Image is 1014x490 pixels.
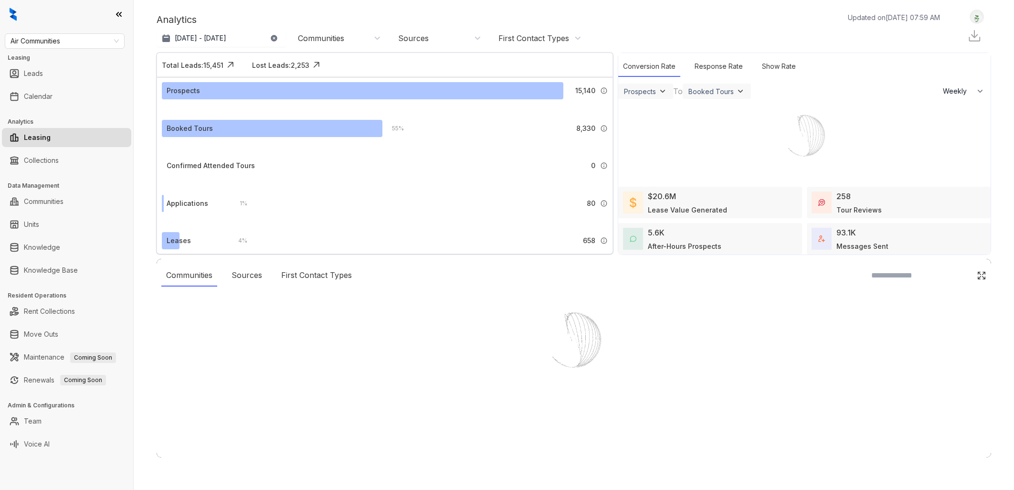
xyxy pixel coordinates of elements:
[575,85,595,96] span: 15,140
[229,235,247,246] div: 4 %
[2,302,131,321] li: Rent Collections
[2,435,131,454] li: Voice AI
[227,265,267,287] div: Sources
[848,12,940,22] p: Updated on [DATE] 07:59 AM
[175,33,226,43] p: [DATE] - [DATE]
[2,128,131,147] li: Leasing
[769,100,840,171] img: Loader
[2,261,131,280] li: Knowledge Base
[624,87,656,96] div: Prospects
[630,197,636,208] img: LeaseValue
[24,412,42,431] a: Team
[836,191,851,202] div: 258
[298,33,344,43] div: Communities
[583,235,595,246] span: 658
[24,215,39,234] a: Units
[167,85,200,96] div: Prospects
[24,64,43,83] a: Leads
[8,117,133,126] h3: Analytics
[526,292,622,388] img: Loader
[836,227,856,238] div: 93.1K
[24,302,75,321] a: Rent Collections
[24,192,63,211] a: Communities
[630,235,636,243] img: AfterHoursConversations
[688,87,734,96] div: Booked Tours
[157,30,285,47] button: [DATE] - [DATE]
[24,261,78,280] a: Knowledge Base
[943,86,972,96] span: Weekly
[167,235,191,246] div: Leases
[2,151,131,170] li: Collections
[382,123,404,134] div: 55 %
[8,291,133,300] h3: Resident Operations
[648,191,676,202] div: $20.6M
[836,205,882,215] div: Tour Reviews
[398,33,429,43] div: Sources
[223,58,238,72] img: Click Icon
[10,8,17,21] img: logo
[167,123,213,134] div: Booked Tours
[2,325,131,344] li: Move Outs
[157,12,197,27] p: Analytics
[24,325,58,344] a: Move Outs
[161,265,217,287] div: Communities
[648,241,721,251] div: After-Hours Prospects
[818,235,825,242] img: TotalFum
[24,151,59,170] a: Collections
[648,205,727,215] div: Lease Value Generated
[167,160,255,171] div: Confirmed Attended Tours
[167,198,208,209] div: Applications
[937,83,991,100] button: Weekly
[648,227,665,238] div: 5.6K
[587,198,595,209] span: 80
[957,271,965,279] img: SearchIcon
[600,162,608,170] img: Info
[600,237,608,245] img: Info
[8,181,133,190] h3: Data Management
[498,33,569,43] div: First Contact Types
[2,348,131,367] li: Maintenance
[24,87,53,106] a: Calendar
[8,401,133,410] h3: Admin & Configurations
[24,371,106,390] a: RenewalsComing Soon
[757,56,801,77] div: Show Rate
[2,192,131,211] li: Communities
[690,56,748,77] div: Response Rate
[24,238,60,257] a: Knowledge
[2,64,131,83] li: Leads
[309,58,324,72] img: Click Icon
[673,85,683,97] div: To
[970,12,983,22] img: UserAvatar
[977,271,986,280] img: Click Icon
[252,60,309,70] div: Lost Leads: 2,253
[2,238,131,257] li: Knowledge
[967,29,982,43] img: Download
[591,160,595,171] span: 0
[576,123,595,134] span: 8,330
[70,352,116,363] span: Coming Soon
[600,125,608,132] img: Info
[2,87,131,106] li: Calendar
[24,435,50,454] a: Voice AI
[658,86,667,96] img: ViewFilterArrow
[600,87,608,95] img: Info
[2,215,131,234] li: Units
[818,199,825,206] img: TourReviews
[2,412,131,431] li: Team
[836,241,888,251] div: Messages Sent
[24,128,51,147] a: Leasing
[736,86,745,96] img: ViewFilterArrow
[557,388,591,397] div: Loading...
[600,200,608,207] img: Info
[276,265,357,287] div: First Contact Types
[2,371,131,390] li: Renewals
[8,53,133,62] h3: Leasing
[60,375,106,385] span: Coming Soon
[162,60,223,70] div: Total Leads: 15,451
[618,56,680,77] div: Conversion Rate
[11,34,119,48] span: Air Communities
[230,198,247,209] div: 1 %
